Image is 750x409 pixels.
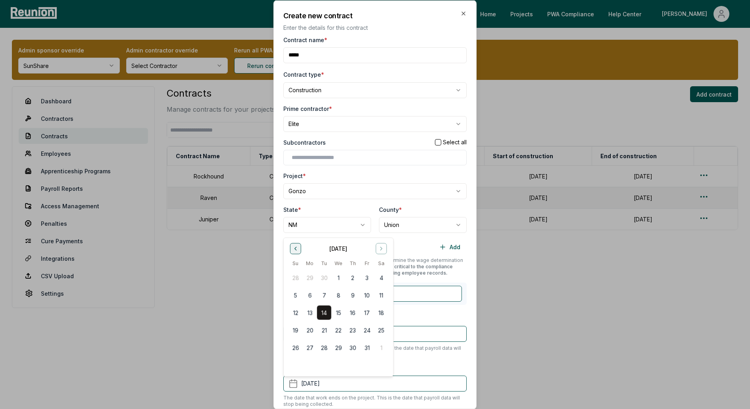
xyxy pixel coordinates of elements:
button: 16 [346,305,360,320]
button: 12 [288,305,303,320]
th: Saturday [374,259,388,267]
button: 4 [374,270,388,285]
button: 1 [331,270,346,285]
button: 26 [288,340,303,355]
button: 17 [360,305,374,320]
button: 13 [303,305,317,320]
button: 1 [374,340,388,355]
button: 20 [303,323,317,337]
button: 25 [374,323,388,337]
th: Thursday [346,259,360,267]
div: [DATE] [329,244,347,252]
th: Sunday [288,259,303,267]
button: 10 [360,288,374,302]
button: Add [433,239,467,255]
label: Prime contractor [283,104,332,112]
button: 19 [288,323,303,337]
button: 29 [331,340,346,355]
button: 24 [360,323,374,337]
button: 14 [317,305,331,320]
button: 9 [346,288,360,302]
label: County [379,205,402,213]
th: Monday [303,259,317,267]
th: Tuesday [317,259,331,267]
h2: Create new contract [283,10,467,21]
button: 29 [303,270,317,285]
button: 23 [346,323,360,337]
label: Subcontractors [283,138,326,146]
p: The date that work ends on the project. This is the date that payroll data will stop being collec... [283,394,467,407]
button: Go to previous month [290,242,301,254]
button: 27 [303,340,317,355]
button: 15 [331,305,346,320]
button: Go to next month [376,242,387,254]
p: Enter the details for this contract [283,23,467,31]
button: [DATE] [283,375,467,391]
button: 22 [331,323,346,337]
button: 11 [374,288,388,302]
button: 3 [360,270,374,285]
label: State [283,205,301,213]
button: 28 [317,340,331,355]
button: 28 [288,270,303,285]
button: 6 [303,288,317,302]
button: 31 [360,340,374,355]
button: 8 [331,288,346,302]
label: Project [283,171,306,180]
button: 18 [374,305,388,320]
button: 30 [317,270,331,285]
button: 21 [317,323,331,337]
label: Contract name [283,35,327,44]
button: 30 [346,340,360,355]
th: Friday [360,259,374,267]
label: Contract type [283,71,324,78]
label: Select all [443,140,467,145]
th: Wednesday [331,259,346,267]
button: 5 [288,288,303,302]
button: 2 [346,270,360,285]
button: 7 [317,288,331,302]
